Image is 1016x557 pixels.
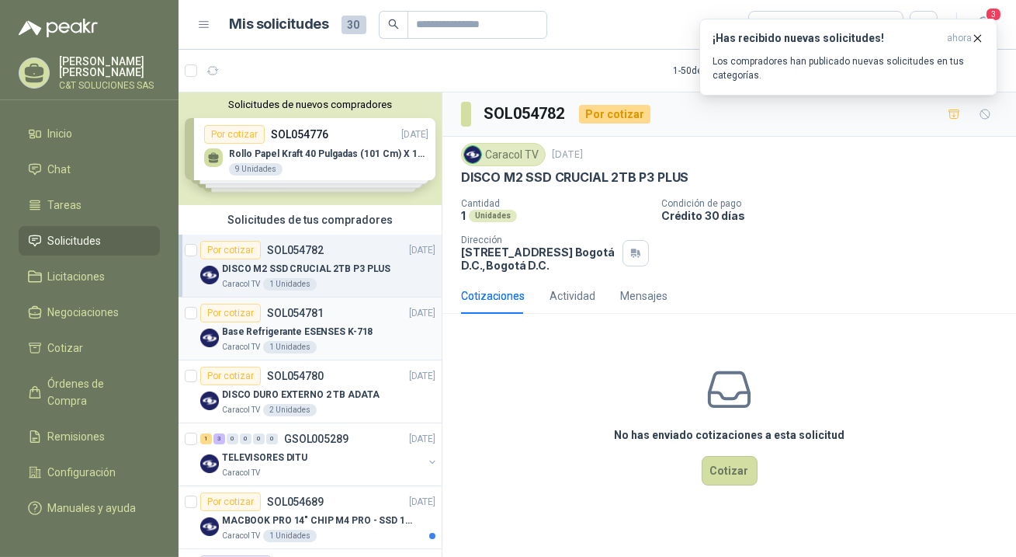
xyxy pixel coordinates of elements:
p: SOL054781 [267,308,324,319]
h3: ¡Has recibido nuevas solicitudes! [713,32,941,45]
div: Todas [758,16,791,33]
p: MACBOOK PRO 14" CHIP M4 PRO - SSD 1TB RAM 24GB [222,513,415,528]
span: Configuración [48,464,116,481]
span: Inicio [48,125,73,142]
p: [DATE] [409,369,435,384]
span: 30 [342,16,366,34]
h3: SOL054782 [484,102,567,126]
p: [DATE] [409,495,435,510]
a: Por cotizarSOL054689[DATE] Company LogoMACBOOK PRO 14" CHIP M4 PRO - SSD 1TB RAM 24GBCaracol TV1 ... [179,486,442,549]
p: Cantidad [461,198,649,209]
button: Cotizar [702,456,758,486]
p: Caracol TV [222,467,260,479]
a: Por cotizarSOL054780[DATE] Company LogoDISCO DURO EXTERNO 2 TB ADATACaracol TV2 Unidades [179,360,442,423]
div: 0 [266,433,278,444]
div: 0 [240,433,251,444]
p: [DATE] [409,432,435,447]
p: [DATE] [552,148,583,162]
a: Órdenes de Compra [19,369,160,416]
img: Company Logo [200,392,219,410]
span: search [388,19,399,30]
a: Manuales y ayuda [19,493,160,523]
a: Licitaciones [19,262,160,291]
a: Tareas [19,190,160,220]
p: GSOL005289 [284,433,348,444]
p: DISCO M2 SSD CRUCIAL 2TB P3 PLUS [222,262,390,277]
span: Chat [48,161,71,178]
div: 0 [227,433,238,444]
a: Configuración [19,458,160,487]
div: Por cotizar [200,304,261,322]
span: Cotizar [48,339,84,357]
div: Solicitudes de tus compradores [179,205,442,235]
button: Solicitudes de nuevos compradores [185,99,435,110]
p: Crédito 30 días [661,209,1010,222]
p: [STREET_ADDRESS] Bogotá D.C. , Bogotá D.C. [461,245,616,272]
span: Negociaciones [48,304,120,321]
div: 0 [253,433,265,444]
p: [DATE] [409,306,435,321]
div: Por cotizar [200,241,261,259]
p: Base Refrigerante ESENSES K-718 [222,325,373,339]
a: Inicio [19,119,160,148]
span: 3 [985,7,1002,22]
img: Logo peakr [19,19,98,37]
a: Chat [19,155,160,184]
button: 3 [969,11,997,39]
div: 3 [213,433,225,444]
div: Unidades [469,210,517,222]
p: Caracol TV [222,530,260,542]
div: Solicitudes de nuevos compradoresPor cotizarSOL054776[DATE] Rollo Papel Kraft 40 Pulgadas (101 Cm... [179,92,442,205]
p: Caracol TV [222,278,260,291]
div: Actividad [550,287,595,305]
a: Negociaciones [19,298,160,327]
div: 1 Unidades [263,530,317,542]
p: DISCO DURO EXTERNO 2 TB ADATA [222,388,380,402]
p: DISCO M2 SSD CRUCIAL 2TB P3 PLUS [461,169,688,186]
span: Órdenes de Compra [48,375,145,409]
div: Por cotizar [200,367,261,385]
span: Licitaciones [48,268,106,285]
p: 1 [461,209,466,222]
span: ahora [947,32,972,45]
a: Por cotizarSOL054781[DATE] Company LogoBase Refrigerante ESENSES K-718Caracol TV1 Unidades [179,298,442,360]
p: SOL054780 [267,371,324,381]
div: Caracol TV [461,143,546,166]
img: Company Logo [200,266,219,284]
span: Tareas [48,197,82,214]
img: Company Logo [200,329,219,347]
p: Caracol TV [222,404,260,416]
p: Condición de pago [661,198,1010,209]
h1: Mis solicitudes [230,13,329,36]
img: Company Logo [200,454,219,473]
p: Los compradores han publicado nuevas solicitudes en tus categorías. [713,54,984,82]
a: 1 3 0 0 0 0 GSOL005289[DATE] Company LogoTELEVISORES DITUCaracol TV [200,430,439,479]
a: Por cotizarSOL054782[DATE] Company LogoDISCO M2 SSD CRUCIAL 2TB P3 PLUSCaracol TV1 Unidades [179,235,442,298]
p: SOL054782 [267,245,324,256]
button: ¡Has recibido nuevas solicitudes!ahora Los compradores han publicado nuevas solicitudes en tus ca... [699,19,997,96]
div: Cotizaciones [461,287,525,305]
p: SOL054689 [267,496,324,507]
div: Mensajes [620,287,668,305]
a: Cotizar [19,333,160,363]
img: Company Logo [200,517,219,536]
p: C&T SOLUCIONES SAS [59,81,160,90]
p: Caracol TV [222,341,260,353]
p: [PERSON_NAME] [PERSON_NAME] [59,56,160,78]
p: Dirección [461,235,616,245]
div: Por cotizar [200,493,261,511]
div: 1 Unidades [263,341,317,353]
div: 1 - 50 de 174 [673,58,768,83]
img: Company Logo [464,146,481,163]
p: [DATE] [409,243,435,258]
div: 1 Unidades [263,278,317,291]
span: Solicitudes [48,232,102,249]
div: 1 [200,433,212,444]
span: Remisiones [48,428,106,445]
div: 2 Unidades [263,404,317,416]
span: Manuales y ayuda [48,500,137,517]
div: Por cotizar [579,105,650,124]
a: Remisiones [19,422,160,451]
h3: No has enviado cotizaciones a esta solicitud [614,426,844,444]
p: TELEVISORES DITU [222,451,307,465]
